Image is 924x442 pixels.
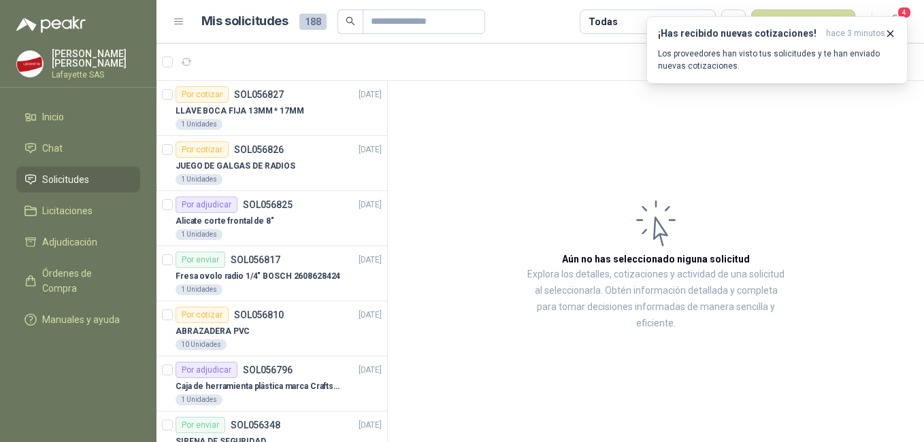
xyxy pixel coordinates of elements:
a: Órdenes de Compra [16,260,140,301]
div: Todas [589,14,617,29]
p: [DATE] [359,254,382,267]
p: SOL056817 [231,255,280,265]
span: Adjudicación [42,235,97,250]
button: 4 [883,10,908,34]
button: Nueva solicitud [751,10,855,34]
a: Adjudicación [16,229,140,255]
div: Por adjudicar [176,362,237,378]
p: [DATE] [359,364,382,377]
span: Licitaciones [42,203,93,218]
p: [DATE] [359,143,382,156]
a: Por cotizarSOL056810[DATE] ABRAZADERA PVC10 Unidades [156,301,387,356]
p: Alicate corte frontal de 8" [176,215,274,228]
p: SOL056825 [243,200,293,209]
span: hace 3 minutos [826,28,885,39]
span: search [346,16,355,26]
a: Manuales y ayuda [16,307,140,333]
div: Por enviar [176,417,225,433]
p: LLAVE BOCA FIJA 13MM * 17MM [176,105,304,118]
a: Chat [16,135,140,161]
span: 188 [299,14,327,30]
a: Por enviarSOL056817[DATE] Fresa ovolo radio 1/4" BOSCH 26086284241 Unidades [156,246,387,301]
div: Por cotizar [176,307,229,323]
p: [DATE] [359,419,382,432]
p: [DATE] [359,199,382,211]
a: Por adjudicarSOL056825[DATE] Alicate corte frontal de 8"1 Unidades [156,191,387,246]
div: 1 Unidades [176,394,222,405]
div: 1 Unidades [176,284,222,295]
img: Company Logo [17,51,43,77]
p: Los proveedores han visto tus solicitudes y te han enviado nuevas cotizaciones. [658,48,896,72]
div: Por enviar [176,252,225,268]
a: Solicitudes [16,167,140,192]
div: Por cotizar [176,141,229,158]
span: Solicitudes [42,172,89,187]
h3: Aún no has seleccionado niguna solicitud [562,252,750,267]
button: ¡Has recibido nuevas cotizaciones!hace 3 minutos Los proveedores han visto tus solicitudes y te h... [646,16,908,84]
span: Órdenes de Compra [42,266,127,296]
p: [PERSON_NAME] [PERSON_NAME] [52,49,140,68]
img: Logo peakr [16,16,86,33]
p: [DATE] [359,88,382,101]
span: Inicio [42,109,64,124]
p: Caja de herramienta plástica marca Craftsman de 26 pulgadas color rojo y nego [176,380,345,393]
h1: Mis solicitudes [201,12,288,31]
p: SOL056827 [234,90,284,99]
a: Licitaciones [16,198,140,224]
p: SOL056348 [231,420,280,430]
span: Manuales y ayuda [42,312,120,327]
p: Lafayette SAS [52,71,140,79]
p: SOL056810 [234,310,284,320]
div: 1 Unidades [176,119,222,130]
p: Fresa ovolo radio 1/4" BOSCH 2608628424 [176,270,340,283]
a: Inicio [16,104,140,130]
div: Por cotizar [176,86,229,103]
p: ABRAZADERA PVC [176,325,250,338]
p: SOL056826 [234,145,284,154]
div: 1 Unidades [176,174,222,185]
div: 1 Unidades [176,229,222,240]
p: JUEGO DE GALGAS DE RADIOS [176,160,295,173]
p: SOL056796 [243,365,293,375]
a: Por adjudicarSOL056796[DATE] Caja de herramienta plástica marca Craftsman de 26 pulgadas color ro... [156,356,387,411]
p: Explora los detalles, cotizaciones y actividad de una solicitud al seleccionarla. Obtén informaci... [524,267,788,332]
span: Chat [42,141,63,156]
p: [DATE] [359,309,382,322]
span: 4 [897,6,912,19]
div: Por adjudicar [176,197,237,213]
a: Por cotizarSOL056826[DATE] JUEGO DE GALGAS DE RADIOS1 Unidades [156,136,387,191]
h3: ¡Has recibido nuevas cotizaciones! [658,28,821,39]
a: Por cotizarSOL056827[DATE] LLAVE BOCA FIJA 13MM * 17MM1 Unidades [156,81,387,136]
div: 10 Unidades [176,339,227,350]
